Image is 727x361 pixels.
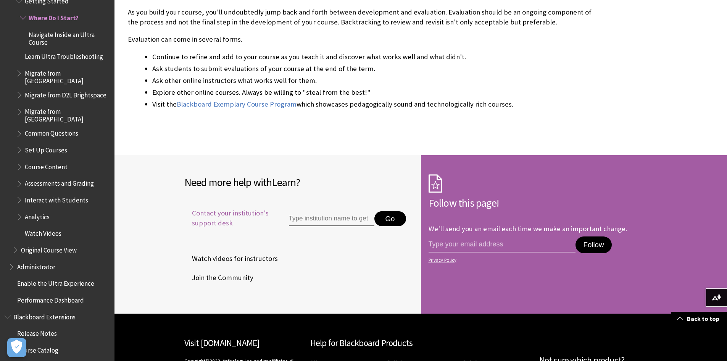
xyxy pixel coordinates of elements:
p: As you build your course, you'll undoubtedly jump back and forth between development and evaluati... [128,7,601,27]
span: Performance Dashboard [17,294,84,304]
span: Administrator [17,261,55,271]
button: Open Preferences [7,338,26,357]
a: Join the Community [184,272,255,283]
p: We'll send you an email each time we make an important change. [429,224,627,233]
span: Assessments and Grading [25,177,94,188]
span: Navigate Inside an Ultra Course [29,28,109,46]
span: Release Notes [17,327,57,338]
span: Learn [272,175,296,189]
h2: Follow this page! [429,195,658,211]
li: Ask other online instructors what works well for them. [152,75,601,86]
li: Continue to refine and add to your course as you teach it and discover what works well and what d... [152,52,601,62]
span: Learn Ultra Troubleshooting [25,50,103,60]
span: Course Catalog [17,344,58,354]
span: Migrate from [GEOGRAPHIC_DATA] [25,67,109,85]
p: Evaluation can come in several forms. [128,34,601,44]
h2: Need more help with ? [184,174,413,190]
a: Back to top [671,312,727,326]
a: Watch videos for instructors [184,253,279,264]
li: Ask students to submit evaluations of your course at the end of the term. [152,63,601,74]
input: email address [429,236,576,253]
span: Where Do I Start? [29,11,79,22]
span: Common Questions [25,127,78,138]
span: Join the Community [184,272,253,283]
span: Course Content [25,160,68,171]
span: Contact your institution's support desk [184,208,271,228]
img: Subscription Icon [429,174,442,193]
h2: Help for Blackboard Products [310,337,532,350]
a: Visit [DOMAIN_NAME] [184,337,260,348]
span: Enable the Ultra Experience [17,277,94,288]
li: Visit the which showcases pedagogically sound and technologically rich courses. [152,99,601,110]
span: Blackboard Extensions [13,311,76,321]
a: Contact your institution's support desk [184,208,271,237]
input: Type institution name to get support [289,211,374,227]
button: Go [374,211,406,227]
a: Privacy Policy [429,257,655,263]
span: Watch videos for instructors [184,253,278,264]
span: Analytics [25,210,50,221]
span: Interact with Students [25,194,88,204]
span: Migrate from [GEOGRAPHIC_DATA] [25,105,109,123]
a: Blackboard Exemplary Course Program [177,100,297,109]
button: Follow [575,236,611,253]
span: Watch Videos [25,227,61,238]
span: Set Up Courses [25,144,67,154]
li: Explore other online courses. Always be willing to "steal from the best!" [152,87,601,98]
span: Original Course View [21,244,77,254]
span: Migrate from D2L Brightspace [25,89,106,99]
